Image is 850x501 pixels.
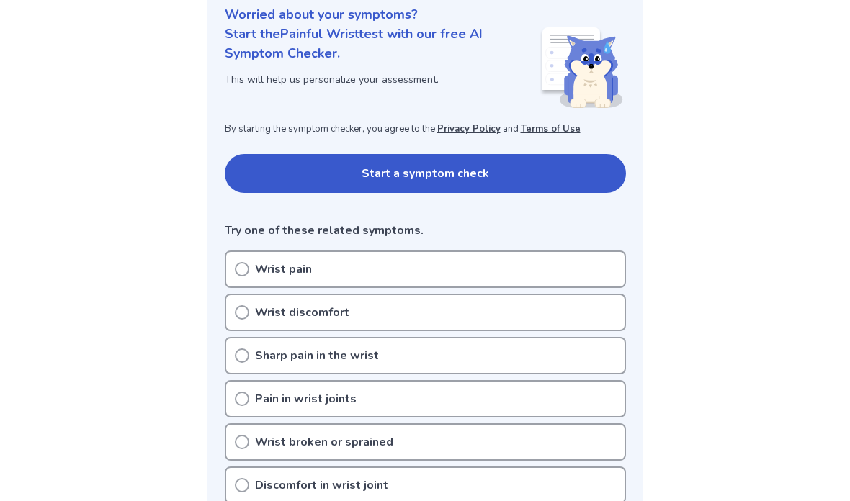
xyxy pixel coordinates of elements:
[437,122,501,135] a: Privacy Policy
[225,154,626,193] button: Start a symptom check
[255,390,357,407] p: Pain in wrist joints
[225,122,626,137] p: By starting the symptom checker, you agree to the and
[225,5,626,24] p: Worried about your symptoms?
[540,27,623,108] img: Shiba
[225,24,540,63] p: Start the Painful Wrist test with our free AI Symptom Checker.
[255,347,379,364] p: Sharp pain in the wrist
[255,261,312,278] p: Wrist pain
[255,304,349,321] p: Wrist discomfort
[255,477,388,494] p: Discomfort in wrist joint
[225,222,626,239] p: Try one of these related symptoms.
[255,433,393,451] p: Wrist broken or sprained
[225,72,540,87] p: This will help us personalize your assessment.
[521,122,581,135] a: Terms of Use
